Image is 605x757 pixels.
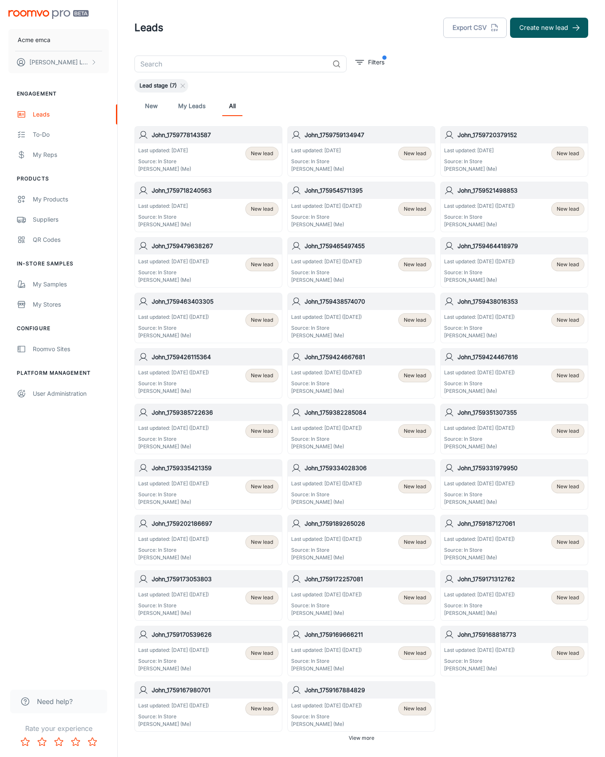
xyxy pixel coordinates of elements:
[444,498,515,506] p: [PERSON_NAME] (Me)
[557,205,579,213] span: New lead
[287,626,435,676] a: John_1759169666211Last updated: [DATE] ([DATE])Source: In Store[PERSON_NAME] (Me)New lead
[444,435,515,443] p: Source: In Store
[134,515,282,565] a: John_1759202186697Last updated: [DATE] ([DATE])Source: In Store[PERSON_NAME] (Me)New lead
[458,408,584,417] h6: John_1759351307355
[458,630,584,639] h6: John_1759168818773
[134,56,329,72] input: Search
[287,348,435,399] a: John_1759424667681Last updated: [DATE] ([DATE])Source: In Store[PERSON_NAME] (Me)New lead
[305,130,431,140] h6: John_1759759134947
[444,324,515,332] p: Source: In Store
[557,427,579,435] span: New lead
[251,427,273,435] span: New lead
[17,733,34,750] button: Rate 1 star
[291,387,362,395] p: [PERSON_NAME] (Me)
[291,158,344,165] p: Source: In Store
[251,150,273,157] span: New lead
[291,491,362,498] p: Source: In Store
[444,609,515,617] p: [PERSON_NAME] (Me)
[404,316,426,324] span: New lead
[444,213,515,221] p: Source: In Store
[141,96,161,116] a: New
[138,713,209,720] p: Source: In Store
[440,626,588,676] a: John_1759168818773Last updated: [DATE] ([DATE])Source: In Store[PERSON_NAME] (Me)New lead
[404,150,426,157] span: New lead
[138,202,191,210] p: Last updated: [DATE]
[305,630,431,639] h6: John_1759169666211
[444,443,515,450] p: [PERSON_NAME] (Me)
[138,546,209,554] p: Source: In Store
[291,609,362,617] p: [PERSON_NAME] (Me)
[287,237,435,288] a: John_1759465497455Last updated: [DATE] ([DATE])Source: In Store[PERSON_NAME] (Me)New lead
[444,165,497,173] p: [PERSON_NAME] (Me)
[138,657,209,665] p: Source: In Store
[152,130,279,140] h6: John_1759778143587
[134,459,282,510] a: John_1759335421359Last updated: [DATE] ([DATE])Source: In Store[PERSON_NAME] (Me)New lead
[251,705,273,712] span: New lead
[557,538,579,546] span: New lead
[251,594,273,601] span: New lead
[134,79,188,93] div: Lead stage (7)
[305,463,431,473] h6: John_1759334028306
[134,626,282,676] a: John_1759170539626Last updated: [DATE] ([DATE])Source: In Store[PERSON_NAME] (Me)New lead
[458,186,584,195] h6: John_1759521498853
[251,538,273,546] span: New lead
[291,313,362,321] p: Last updated: [DATE] ([DATE])
[353,56,387,69] button: filter
[33,300,109,309] div: My Stores
[291,202,362,210] p: Last updated: [DATE] ([DATE])
[138,491,209,498] p: Source: In Store
[557,316,579,324] span: New lead
[404,538,426,546] span: New lead
[291,646,362,654] p: Last updated: [DATE] ([DATE])
[305,408,431,417] h6: John_1759382285084
[404,261,426,268] span: New lead
[152,463,279,473] h6: John_1759335421359
[152,519,279,528] h6: John_1759202186697
[291,602,362,609] p: Source: In Store
[440,570,588,621] a: John_1759171312762Last updated: [DATE] ([DATE])Source: In Store[PERSON_NAME] (Me)New lead
[291,480,362,487] p: Last updated: [DATE] ([DATE])
[138,387,209,395] p: [PERSON_NAME] (Me)
[138,213,191,221] p: Source: In Store
[444,269,515,276] p: Source: In Store
[138,380,209,387] p: Source: In Store
[291,258,362,265] p: Last updated: [DATE] ([DATE])
[138,221,191,228] p: [PERSON_NAME] (Me)
[134,126,282,177] a: John_1759778143587Last updated: [DATE]Source: In Store[PERSON_NAME] (Me)New lead
[440,459,588,510] a: John_1759331979950Last updated: [DATE] ([DATE])Source: In Store[PERSON_NAME] (Me)New lead
[138,158,191,165] p: Source: In Store
[138,424,209,432] p: Last updated: [DATE] ([DATE])
[138,554,209,561] p: [PERSON_NAME] (Me)
[291,380,362,387] p: Source: In Store
[134,182,282,232] a: John_1759718240563Last updated: [DATE]Source: In Store[PERSON_NAME] (Me)New lead
[444,546,515,554] p: Source: In Store
[134,237,282,288] a: John_1759479638267Last updated: [DATE] ([DATE])Source: In Store[PERSON_NAME] (Me)New lead
[222,96,242,116] a: All
[444,332,515,339] p: [PERSON_NAME] (Me)
[7,723,110,733] p: Rate your experience
[291,165,344,173] p: [PERSON_NAME] (Me)
[557,372,579,379] span: New lead
[291,720,362,728] p: [PERSON_NAME] (Me)
[349,734,374,742] span: View more
[287,515,435,565] a: John_1759189265026Last updated: [DATE] ([DATE])Source: In Store[PERSON_NAME] (Me)New lead
[305,574,431,584] h6: John_1759172257081
[33,130,109,139] div: To-do
[291,591,362,598] p: Last updated: [DATE] ([DATE])
[291,546,362,554] p: Source: In Store
[444,387,515,395] p: [PERSON_NAME] (Me)
[444,147,497,154] p: Last updated: [DATE]
[138,498,209,506] p: [PERSON_NAME] (Me)
[404,483,426,490] span: New lead
[444,665,515,672] p: [PERSON_NAME] (Me)
[138,369,209,376] p: Last updated: [DATE] ([DATE])
[287,404,435,454] a: John_1759382285084Last updated: [DATE] ([DATE])Source: In Store[PERSON_NAME] (Me)New lead
[33,150,109,159] div: My Reps
[557,261,579,268] span: New lead
[152,352,279,362] h6: John_1759426115364
[251,316,273,324] span: New lead
[291,657,362,665] p: Source: In Store
[404,594,426,601] span: New lead
[134,681,282,732] a: John_1759167980701Last updated: [DATE] ([DATE])Source: In Store[PERSON_NAME] (Me)New lead
[178,96,205,116] a: My Leads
